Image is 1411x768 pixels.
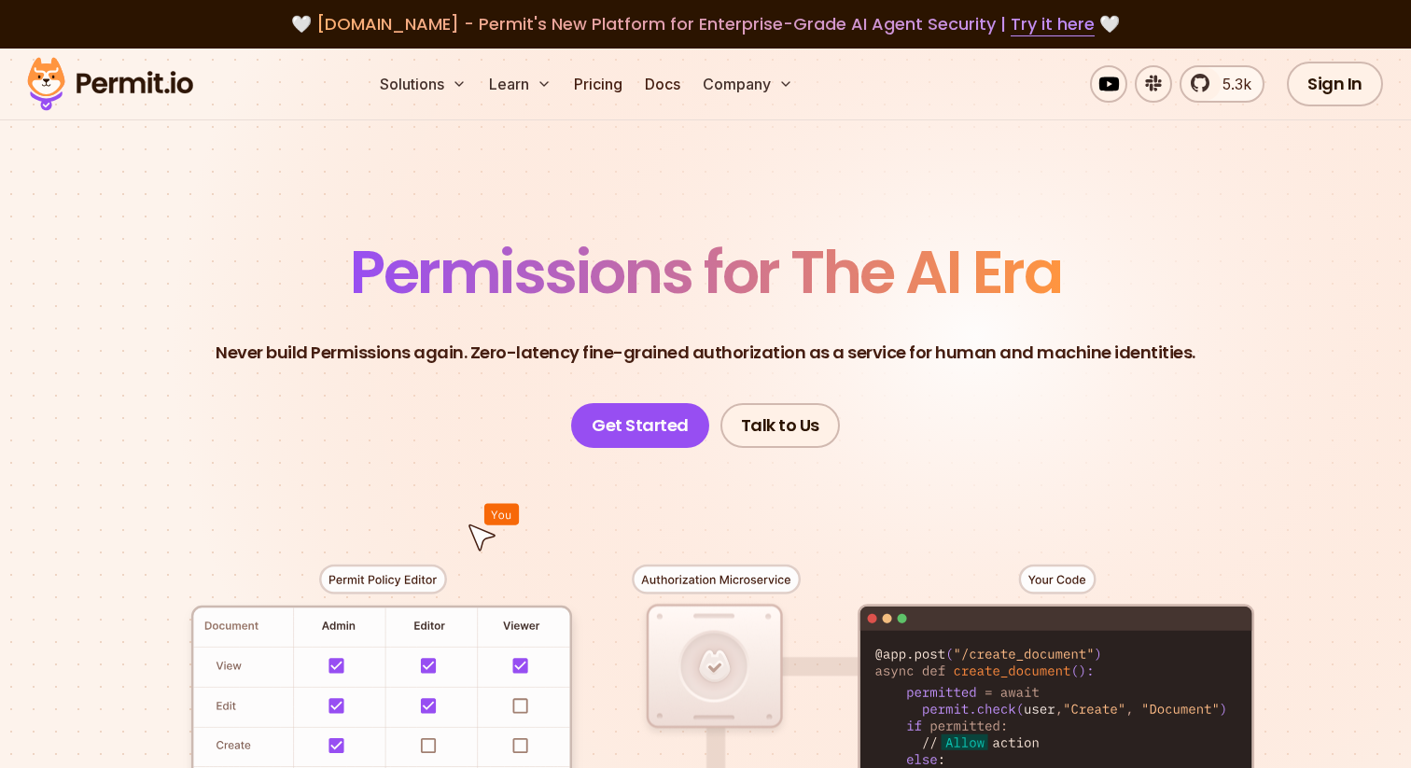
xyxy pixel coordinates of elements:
[566,65,630,103] a: Pricing
[571,403,709,448] a: Get Started
[482,65,559,103] button: Learn
[637,65,688,103] a: Docs
[1180,65,1264,103] a: 5.3k
[19,52,202,116] img: Permit logo
[1211,73,1251,95] span: 5.3k
[45,11,1366,37] div: 🤍 🤍
[216,340,1195,366] p: Never build Permissions again. Zero-latency fine-grained authorization as a service for human and...
[720,403,840,448] a: Talk to Us
[1287,62,1383,106] a: Sign In
[350,230,1061,314] span: Permissions for The AI Era
[372,65,474,103] button: Solutions
[316,12,1095,35] span: [DOMAIN_NAME] - Permit's New Platform for Enterprise-Grade AI Agent Security |
[695,65,801,103] button: Company
[1011,12,1095,36] a: Try it here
